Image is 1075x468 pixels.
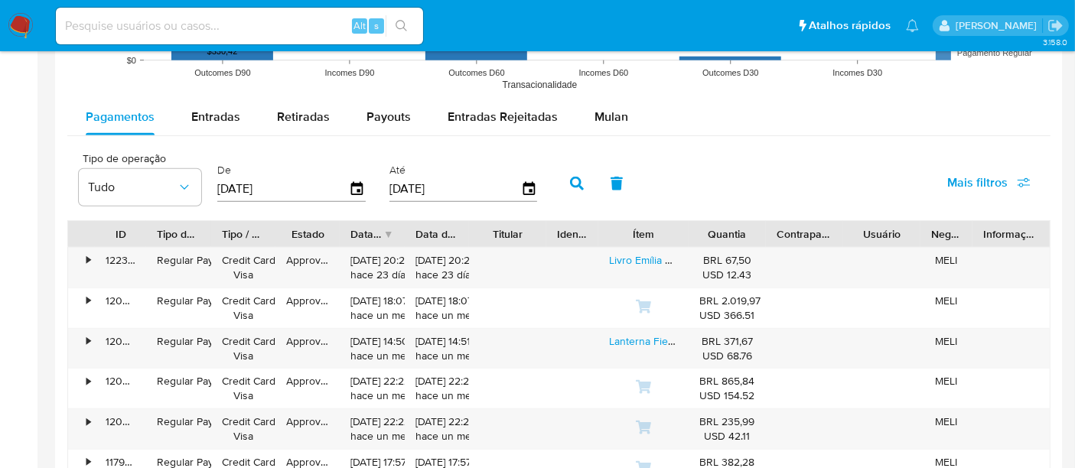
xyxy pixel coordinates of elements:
span: 3.158.0 [1043,36,1067,48]
span: Atalhos rápidos [809,18,891,34]
button: search-icon [386,15,417,37]
span: s [374,18,379,33]
input: Pesquise usuários ou casos... [56,16,423,36]
a: Notificações [906,19,919,32]
a: Sair [1047,18,1064,34]
span: Alt [353,18,366,33]
p: renato.lopes@mercadopago.com.br [956,18,1042,33]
